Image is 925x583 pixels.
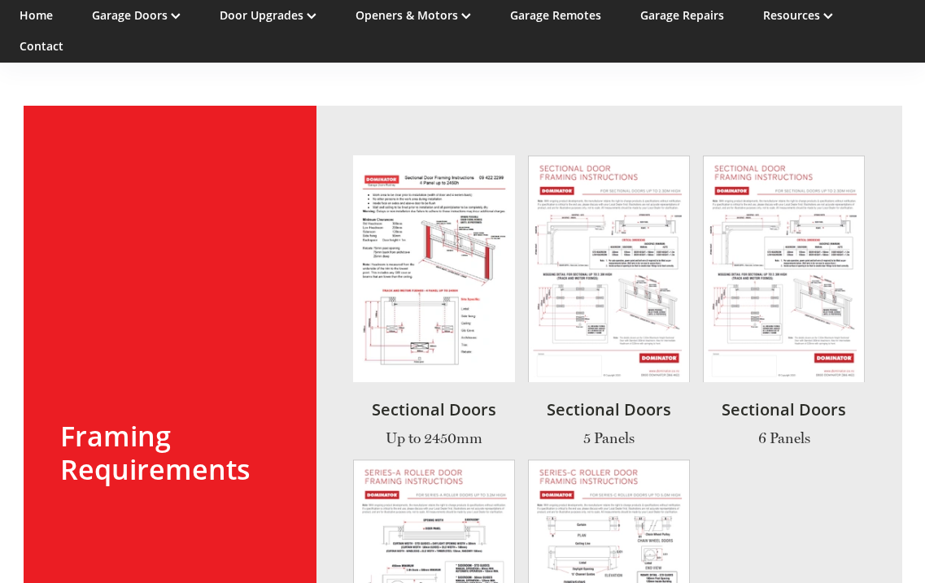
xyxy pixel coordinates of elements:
[20,7,53,23] a: Home
[356,7,471,23] a: Openers & Motors
[763,7,833,23] a: Resources
[510,7,601,23] a: Garage Remotes
[20,38,63,54] a: Contact
[60,420,280,486] h2: Framing Requirements
[640,7,724,23] a: Garage Repairs
[92,7,181,23] a: Garage Doors
[220,7,316,23] a: Door Upgrades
